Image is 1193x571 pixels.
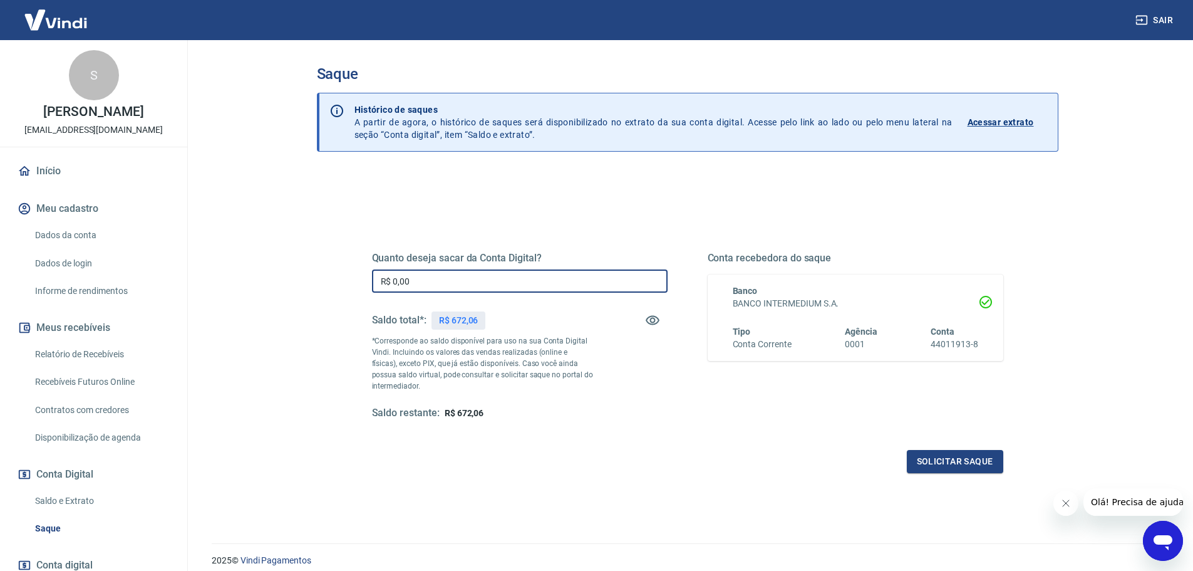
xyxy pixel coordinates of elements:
button: Meu cadastro [15,195,172,223]
p: A partir de agora, o histórico de saques será disponibilizado no extrato da sua conta digital. Ac... [354,103,953,141]
iframe: Botão para abrir a janela de mensagens [1143,521,1183,561]
a: Início [15,157,172,185]
h6: 0001 [845,338,877,351]
a: Relatório de Recebíveis [30,342,172,367]
span: Agência [845,327,877,337]
a: Informe de rendimentos [30,278,172,304]
span: Olá! Precisa de ajuda? [8,9,105,19]
h5: Conta recebedora do saque [708,252,1003,265]
button: Solicitar saque [907,450,1003,473]
a: Saque [30,516,172,542]
span: Banco [733,286,758,296]
h6: 44011913-8 [931,338,978,351]
a: Dados da conta [30,223,172,248]
p: 2025 © [212,554,1163,567]
p: [PERSON_NAME] [43,105,143,118]
span: Tipo [733,327,751,337]
img: Vindi [15,1,96,39]
a: Contratos com credores [30,397,172,423]
h6: Conta Corrente [733,338,792,351]
a: Saldo e Extrato [30,488,172,514]
p: *Corresponde ao saldo disponível para uso na sua Conta Digital Vindi. Incluindo os valores das ve... [372,335,594,392]
button: Conta Digital [15,461,172,488]
span: R$ 672,06 [445,408,484,418]
button: Sair [1133,9,1178,32]
h5: Saldo restante: [372,407,440,420]
iframe: Fechar mensagem [1053,491,1078,516]
a: Disponibilização de agenda [30,425,172,451]
h3: Saque [317,65,1058,83]
button: Meus recebíveis [15,314,172,342]
a: Recebíveis Futuros Online [30,369,172,395]
a: Dados de login [30,251,172,276]
h6: BANCO INTERMEDIUM S.A. [733,297,978,310]
div: S [69,50,119,100]
p: Histórico de saques [354,103,953,116]
span: Conta [931,327,954,337]
h5: Saldo total*: [372,314,426,327]
h5: Quanto deseja sacar da Conta Digital? [372,252,668,265]
a: Vindi Pagamentos [240,555,311,565]
a: Acessar extrato [968,103,1048,141]
p: Acessar extrato [968,116,1034,128]
p: [EMAIL_ADDRESS][DOMAIN_NAME] [24,123,163,137]
iframe: Mensagem da empresa [1083,488,1183,516]
p: R$ 672,06 [439,314,478,327]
